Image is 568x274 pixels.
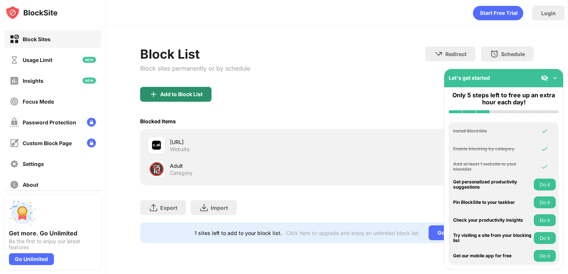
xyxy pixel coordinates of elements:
div: Category [170,170,193,176]
img: password-protection-off.svg [10,118,19,127]
div: Custom Block Page [23,140,72,146]
div: Import [211,205,228,211]
img: omni-setup-toggle.svg [551,74,559,82]
button: Do it [534,196,556,208]
div: Redirect [445,51,467,57]
div: animation [473,6,523,20]
img: favicons [152,141,161,150]
div: Go Unlimited [9,253,54,265]
div: Click here to upgrade and enjoy an unlimited block list. [286,230,420,236]
img: logo-blocksite.svg [5,5,58,20]
div: Install BlockSite [453,128,532,134]
div: Only 5 steps left to free up an extra hour each day! [449,92,559,106]
div: Insights [23,78,43,84]
div: 🔞 [149,162,164,177]
div: Get our mobile app for free [453,253,532,258]
div: Export [160,205,177,211]
img: new-icon.svg [83,57,96,63]
div: Get more. Go Unlimited [9,229,97,237]
div: Try visiting a site from your blocking list [453,233,532,244]
img: settings-off.svg [10,159,19,169]
div: Focus Mode [23,98,54,105]
img: block-on.svg [10,35,19,44]
div: Adult [170,162,337,170]
button: Do it [534,214,556,226]
img: lock-menu.svg [87,118,96,127]
div: Blocked Items [140,118,176,124]
button: Do it [534,179,556,190]
div: [URL] [170,138,337,146]
div: Settings [23,161,44,167]
div: Block List [140,46,250,62]
div: Add to Block List [160,91,203,97]
img: push-unlimited.svg [9,200,36,226]
div: Add at least 1 website to your blocklist [453,162,532,172]
div: Login [541,10,556,16]
div: Pin BlockSite to your taskbar [453,200,532,205]
div: Website [170,146,190,153]
img: omni-check.svg [541,127,548,135]
div: Enable blocking by category [453,146,532,151]
img: insights-off.svg [10,76,19,85]
div: Block Sites [23,36,51,42]
div: Schedule [501,51,525,57]
img: customize-block-page-off.svg [10,138,19,148]
img: lock-menu.svg [87,138,96,147]
div: Go Unlimited [429,225,480,240]
img: focus-off.svg [10,97,19,106]
img: new-icon.svg [83,78,96,84]
div: Block sites permanently or by schedule [140,65,250,72]
div: Let's get started [449,75,490,81]
button: Do it [534,232,556,244]
div: Get personalized productivity suggestions [453,179,532,190]
img: omni-check.svg [541,145,548,153]
div: About [23,182,38,188]
div: Usage Limit [23,57,52,63]
img: time-usage-off.svg [10,55,19,65]
div: 1 sites left to add to your block list. [194,230,282,236]
div: Check your productivity insights [453,218,532,223]
div: Be the first to enjoy our latest features [9,238,97,250]
img: omni-check.svg [541,163,548,170]
img: eye-not-visible.svg [541,74,548,82]
img: about-off.svg [10,180,19,189]
button: Do it [534,250,556,262]
div: Password Protection [23,119,76,125]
